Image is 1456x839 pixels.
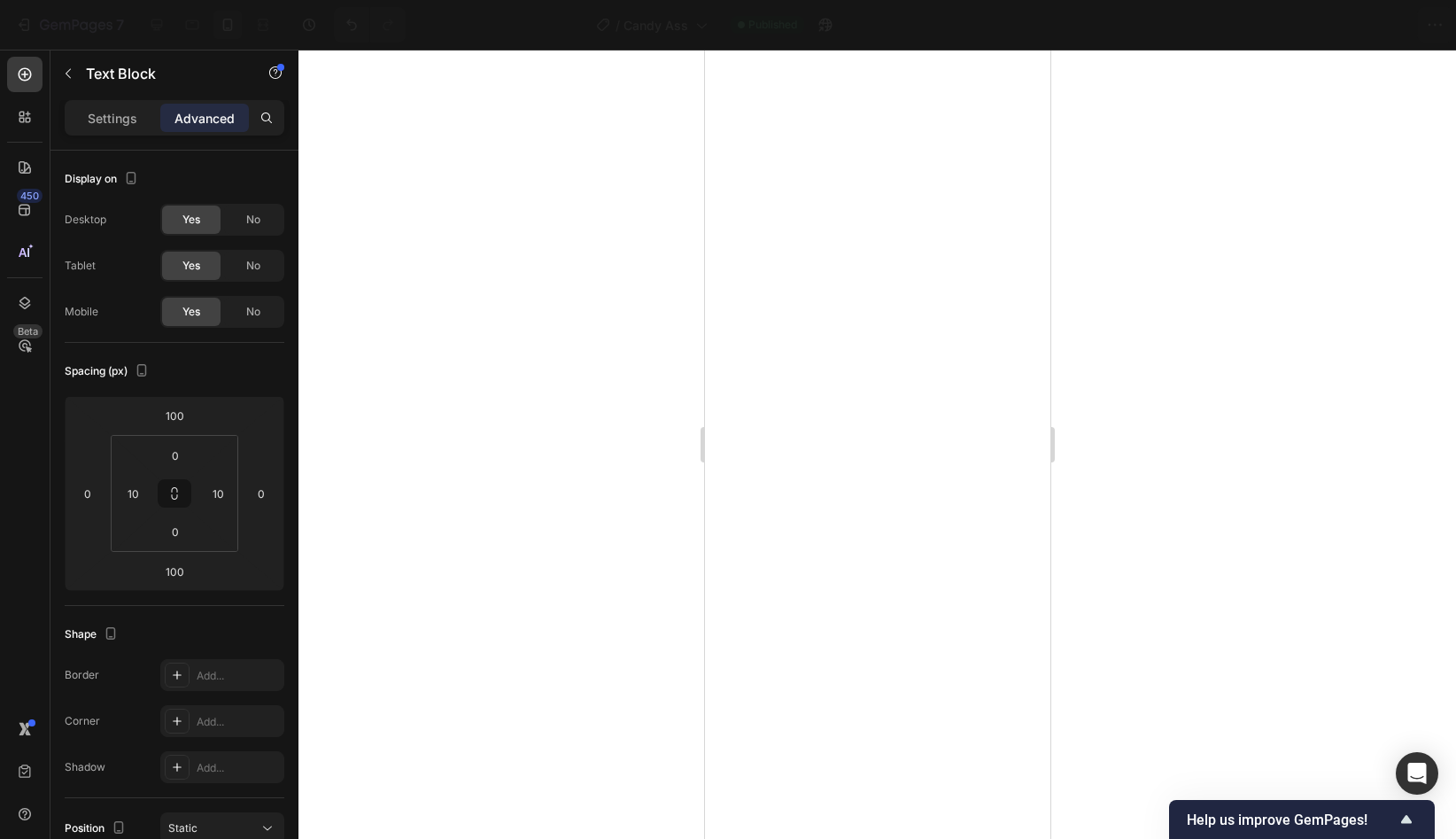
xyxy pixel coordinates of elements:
[1288,18,1317,33] span: Save
[246,212,260,228] span: No
[248,480,275,507] input: 0
[65,713,100,729] div: Corner
[65,304,98,320] div: Mobile
[88,109,137,128] p: Settings
[65,258,96,274] div: Tablet
[86,63,236,84] p: Text Block
[1338,7,1413,43] button: Publish
[1096,7,1266,43] button: 1 product assigned
[1187,809,1417,830] button: Show survey - Help us improve GemPages!
[65,667,99,683] div: Border
[616,16,620,35] span: /
[65,212,106,228] div: Desktop
[158,518,193,545] input: 0px
[334,7,406,43] div: Undo/Redo
[168,821,197,835] span: Static
[65,360,152,384] div: Spacing (px)
[65,759,105,775] div: Shadow
[158,442,193,469] input: 0px
[748,17,797,33] span: Published
[1111,16,1226,35] span: 1 product assigned
[246,304,260,320] span: No
[1187,812,1396,828] span: Help us improve GemPages!
[197,760,280,776] div: Add...
[174,109,235,128] p: Advanced
[157,402,192,429] input: 100
[182,212,200,228] span: Yes
[1396,752,1438,795] div: Open Intercom Messenger
[705,50,1050,839] iframe: Design area
[120,480,146,507] input: 10px
[246,258,260,274] span: No
[17,189,43,203] div: 450
[205,480,231,507] input: 10px
[13,324,43,338] div: Beta
[65,623,121,647] div: Shape
[7,7,132,43] button: 7
[65,167,142,191] div: Display on
[182,304,200,320] span: Yes
[623,16,688,35] span: Candy Ass
[1273,7,1331,43] button: Save
[197,714,280,730] div: Add...
[1353,16,1398,35] div: Publish
[157,558,192,585] input: 100
[197,668,280,684] div: Add...
[182,258,200,274] span: Yes
[74,480,101,507] input: 0
[116,14,124,35] p: 7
